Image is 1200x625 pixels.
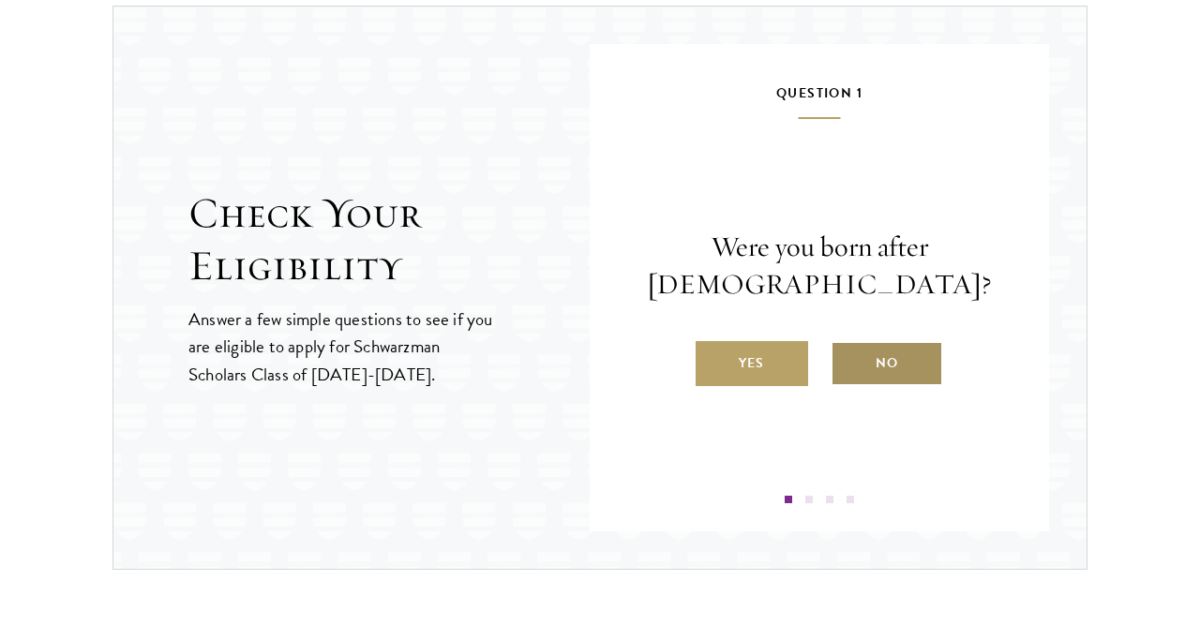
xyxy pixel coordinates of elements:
h5: Question 1 [646,82,993,119]
p: Answer a few simple questions to see if you are eligible to apply for Schwarzman Scholars Class o... [188,305,495,387]
h2: Check Your Eligibility [188,187,590,292]
p: Were you born after [DEMOGRAPHIC_DATA]? [646,229,993,304]
label: No [831,341,943,386]
label: Yes [696,341,808,386]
